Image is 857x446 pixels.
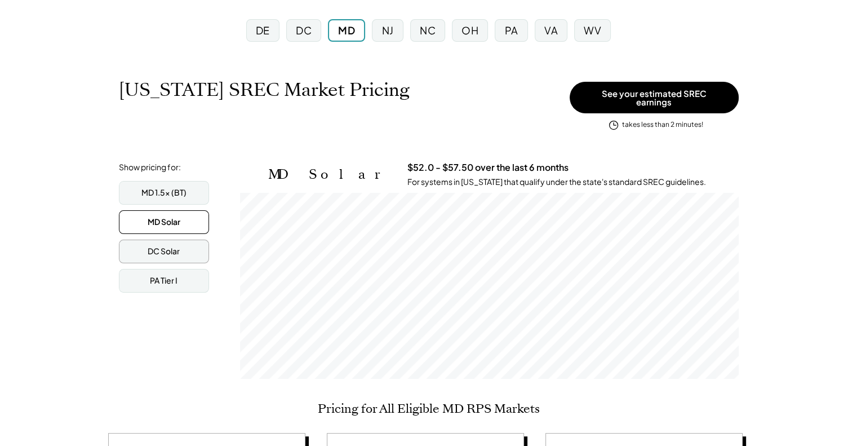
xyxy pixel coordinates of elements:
h3: $52.0 - $57.50 over the last 6 months [407,162,569,174]
div: DC Solar [148,246,180,257]
div: NC [420,23,436,37]
div: PA [505,23,518,37]
button: See your estimated SREC earnings [570,82,739,113]
h1: [US_STATE] SREC Market Pricing [119,79,410,101]
div: WV [584,23,601,37]
div: MD [338,23,355,37]
h2: Pricing for All Eligible MD RPS Markets [318,401,540,416]
div: DC [296,23,312,37]
div: MD 1.5x (BT) [141,187,187,198]
div: takes less than 2 minutes! [622,120,703,130]
div: MD Solar [148,217,180,228]
div: NJ [382,23,394,37]
div: OH [461,23,478,37]
div: DE [256,23,270,37]
h2: MD Solar [268,166,390,183]
div: VA [544,23,558,37]
div: For systems in [US_STATE] that qualify under the state's standard SREC guidelines. [407,176,706,188]
div: PA Tier I [150,275,177,286]
div: Show pricing for: [119,162,181,173]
